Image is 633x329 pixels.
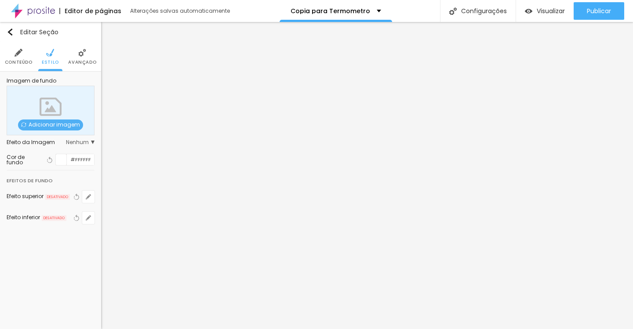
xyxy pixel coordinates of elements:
[587,7,611,14] span: Publicar
[7,140,66,145] div: Efeito da Imagem
[101,22,633,329] iframe: Editor
[15,49,22,57] img: Icone
[45,194,70,200] span: DESATIVADO
[59,8,121,14] div: Editor de páginas
[574,2,624,20] button: Publicar
[18,119,83,130] span: Adicionar imagem
[7,29,14,36] img: Icone
[130,8,231,14] div: Alterações salvas automaticamente
[78,49,86,57] img: Icone
[7,78,95,83] div: Imagem de fundo
[7,170,95,186] div: Efeitos de fundo
[21,122,26,127] img: Icone
[7,176,53,185] div: Efeitos de fundo
[7,215,40,220] div: Efeito inferior
[537,7,565,14] span: Visualizar
[291,8,370,14] p: Copia para Termometro
[68,60,96,65] span: Avançado
[449,7,457,15] img: Icone
[7,29,58,36] div: Editar Seção
[42,60,59,65] span: Estilo
[516,2,574,20] button: Visualizar
[7,155,41,165] div: Cor de fundo
[7,194,44,199] div: Efeito superior
[66,140,95,145] span: Nenhum
[46,49,54,57] img: Icone
[42,215,66,221] span: DESATIVADO
[525,7,532,15] img: view-1.svg
[5,60,33,65] span: Conteúdo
